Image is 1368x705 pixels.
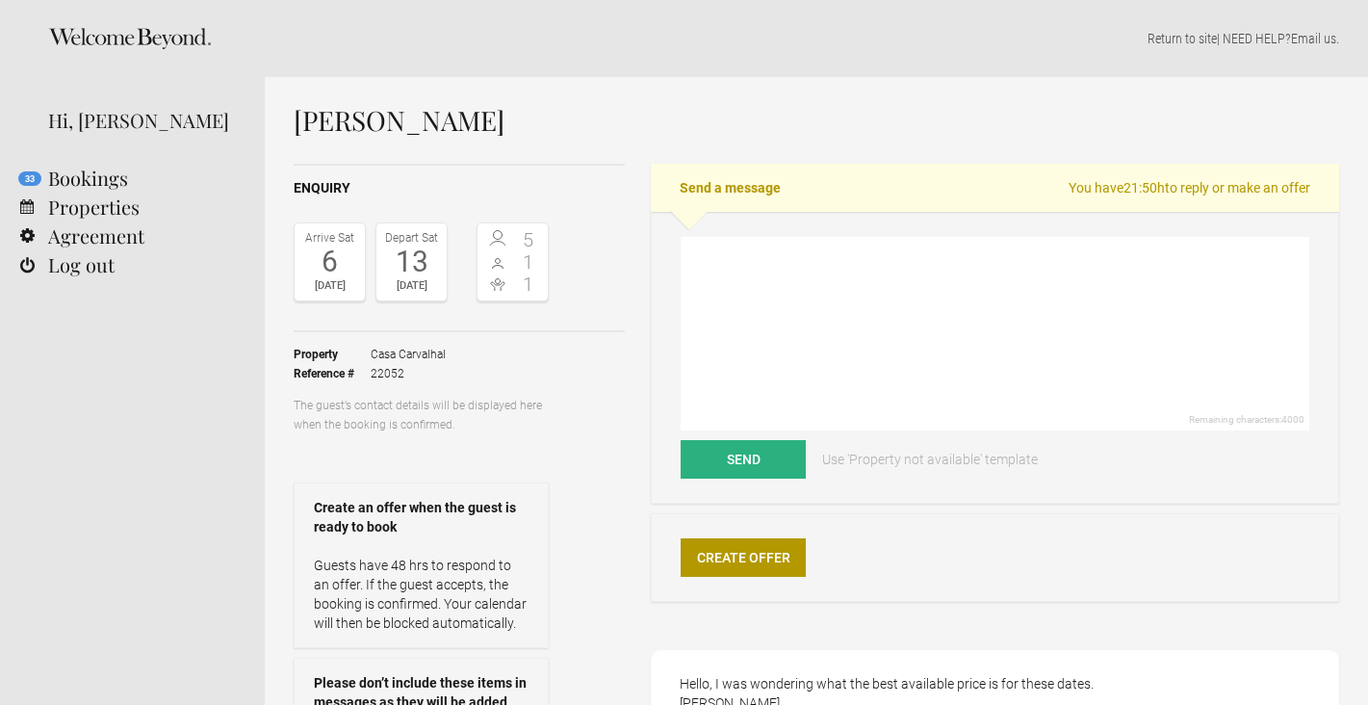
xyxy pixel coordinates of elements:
[381,276,442,296] div: [DATE]
[381,248,442,276] div: 13
[681,538,806,577] a: Create Offer
[1123,180,1165,196] flynt-countdown: 21:50h
[371,345,446,364] span: Casa Carvalhal
[314,556,529,633] p: Guests have 48 hrs to respond to an offer. If the guest accepts, the booking is confirmed. Your c...
[1291,31,1336,46] a: Email us
[18,171,41,186] flynt-notification-badge: 33
[1069,178,1310,197] span: You have to reply or make an offer
[651,164,1339,212] h2: Send a message
[381,228,442,248] div: Depart Sat
[513,230,544,249] span: 5
[294,29,1339,48] p: | NEED HELP? .
[809,440,1051,479] a: Use 'Property not available' template
[1148,31,1217,46] a: Return to site
[48,106,236,135] div: Hi, [PERSON_NAME]
[294,345,371,364] strong: Property
[294,396,549,434] p: The guest’s contact details will be displayed here when the booking is confirmed.
[513,252,544,272] span: 1
[294,106,1339,135] h1: [PERSON_NAME]
[299,276,360,296] div: [DATE]
[299,228,360,248] div: Arrive Sat
[294,178,625,198] h2: Enquiry
[681,440,806,479] button: Send
[299,248,360,276] div: 6
[371,364,446,383] span: 22052
[314,498,529,536] strong: Create an offer when the guest is ready to book
[294,364,371,383] strong: Reference #
[513,274,544,294] span: 1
